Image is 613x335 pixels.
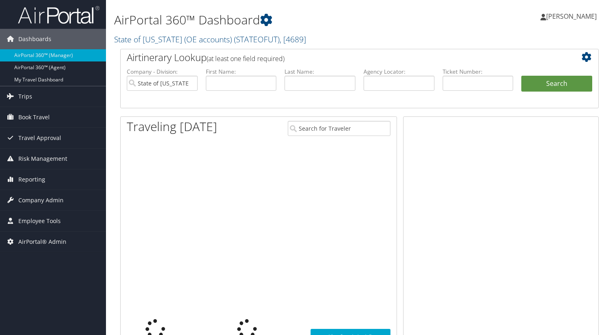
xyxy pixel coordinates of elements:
span: , [ 4689 ] [280,34,306,45]
label: First Name: [206,68,277,76]
span: Employee Tools [18,211,61,231]
h1: AirPortal 360™ Dashboard [114,11,441,28]
h2: Airtinerary Lookup [127,50,552,64]
span: ( STATEOFUT ) [234,34,280,45]
label: Last Name: [284,68,355,76]
span: Book Travel [18,107,50,127]
a: State of [US_STATE] (OE accounts) [114,34,306,45]
label: Ticket Number: [443,68,514,76]
span: AirPortal® Admin [18,232,66,252]
span: Company Admin [18,190,64,210]
span: Risk Management [18,149,67,169]
span: Reporting [18,169,45,190]
a: [PERSON_NAME] [540,4,605,28]
h1: Traveling [DATE] [127,118,217,135]
span: [PERSON_NAME] [546,12,597,21]
label: Company - Division: [127,68,198,76]
span: Travel Approval [18,128,61,148]
span: Trips [18,86,32,107]
span: (at least one field required) [207,54,284,63]
img: airportal-logo.png [18,5,99,24]
label: Agency Locator: [364,68,434,76]
input: Search for Traveler [288,121,390,136]
button: Search [521,76,592,92]
span: Dashboards [18,29,51,49]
